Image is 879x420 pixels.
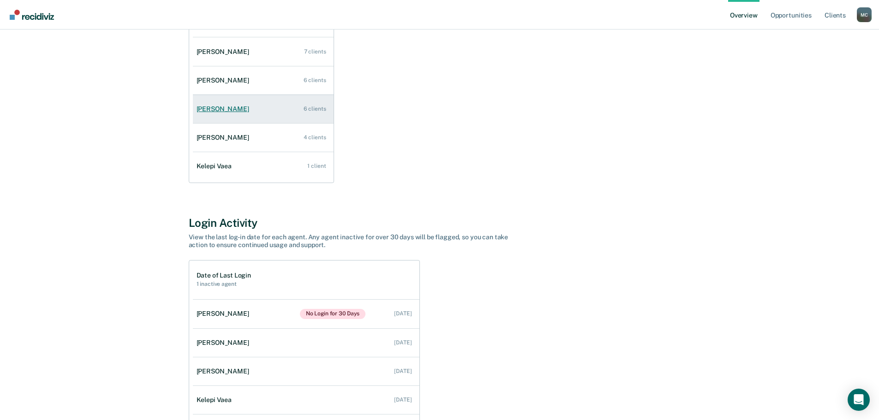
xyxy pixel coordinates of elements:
[197,339,253,347] div: [PERSON_NAME]
[394,310,412,317] div: [DATE]
[300,309,366,319] span: No Login for 30 Days
[197,281,251,287] h2: 1 inactive agent
[857,7,872,22] button: Profile dropdown button
[197,272,251,279] h1: Date of Last Login
[197,105,253,113] div: [PERSON_NAME]
[394,396,412,403] div: [DATE]
[857,7,872,22] div: M C
[848,389,870,411] div: Open Intercom Messenger
[193,358,419,385] a: [PERSON_NAME] [DATE]
[197,134,253,142] div: [PERSON_NAME]
[304,106,326,112] div: 6 clients
[193,39,334,65] a: [PERSON_NAME] 7 clients
[304,134,326,141] div: 4 clients
[193,387,419,413] a: Kelepi Vaea [DATE]
[193,300,419,328] a: [PERSON_NAME]No Login for 30 Days [DATE]
[197,77,253,84] div: [PERSON_NAME]
[394,339,412,346] div: [DATE]
[193,153,334,179] a: Kelepi Vaea 1 client
[197,367,253,375] div: [PERSON_NAME]
[197,162,235,170] div: Kelepi Vaea
[197,310,253,318] div: [PERSON_NAME]
[193,124,334,151] a: [PERSON_NAME] 4 clients
[394,368,412,374] div: [DATE]
[197,396,235,404] div: Kelepi Vaea
[193,67,334,94] a: [PERSON_NAME] 6 clients
[197,48,253,56] div: [PERSON_NAME]
[307,163,326,169] div: 1 client
[189,216,691,230] div: Login Activity
[193,96,334,122] a: [PERSON_NAME] 6 clients
[304,48,326,55] div: 7 clients
[10,10,54,20] img: Recidiviz
[189,233,512,249] div: View the last log-in date for each agent. Any agent inactive for over 30 days will be flagged, so...
[193,330,419,356] a: [PERSON_NAME] [DATE]
[304,77,326,83] div: 6 clients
